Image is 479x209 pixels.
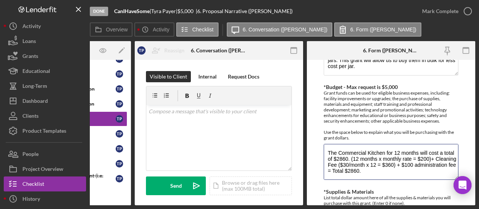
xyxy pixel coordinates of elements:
[4,79,86,93] button: Long-Term
[22,49,38,65] div: Grants
[22,64,50,80] div: Educational
[4,64,86,79] button: Educational
[4,123,86,138] button: Product Templates
[116,100,123,108] div: T P
[116,70,123,78] div: T P
[422,4,458,19] div: Mark Complete
[228,71,259,82] div: Request Docs
[4,93,86,108] button: Dashboard
[116,85,123,93] div: T P
[4,176,86,191] button: Checklist
[4,34,86,49] button: Loans
[137,46,146,55] div: T P
[116,130,123,138] div: T P
[106,27,128,33] label: Overview
[22,93,48,110] div: Dashboard
[146,176,206,195] button: Send
[350,27,417,33] label: 6. Form ([PERSON_NAME])
[4,162,86,176] button: Project Overview
[415,4,475,19] button: Mark Complete
[454,176,472,194] div: Open Intercom Messenger
[116,175,123,182] div: T P
[195,71,220,82] button: Internal
[114,8,151,14] div: |
[224,71,263,82] button: Request Docs
[363,47,419,53] div: 6. Form ([PERSON_NAME])
[146,71,191,82] button: Visible to Client
[177,8,196,14] div: $5,000
[22,123,66,140] div: Product Templates
[164,43,184,58] div: Reassign
[4,147,86,162] button: People
[176,22,219,37] button: Checklist
[4,49,86,64] button: Grants
[90,22,132,37] button: Overview
[134,43,192,58] button: TPReassign
[170,176,182,195] div: Send
[22,147,39,163] div: People
[324,84,398,90] label: *Budget - Max request is $5,000
[22,34,36,50] div: Loans
[324,195,458,206] div: List total dollar amount here of all the supplies & materials you will purchase with this grant. ...
[22,108,39,125] div: Clients
[4,108,86,123] button: Clients
[90,7,108,16] div: Done
[22,162,63,178] div: Project Overview
[151,8,177,14] div: Tyra Payer |
[22,79,47,95] div: Long-Term
[134,22,174,37] button: Activity
[227,22,332,37] button: 6. Conversation ([PERSON_NAME])
[191,47,247,53] div: 6. Conversation ([PERSON_NAME])
[324,90,458,141] div: Grant funds can be used for eligible business expenses, including: facility improvements or upgra...
[198,71,217,82] div: Internal
[243,27,327,33] label: 6. Conversation ([PERSON_NAME])
[22,176,44,193] div: Checklist
[4,191,86,206] button: History
[116,160,123,167] div: T P
[114,8,150,14] b: CanIHaveSome
[324,144,458,180] textarea: The Commercial Kitchen for 12 months will cost a total of $2860. (12 months x monthly rate = $200...
[116,115,123,123] div: T P
[153,27,169,33] label: Activity
[324,188,374,195] label: *Supplies & Materials
[334,22,421,37] button: 6. Form ([PERSON_NAME])
[22,19,41,36] div: Activity
[4,19,86,34] button: Activity
[192,27,214,33] label: Checklist
[116,145,123,153] div: T P
[150,71,187,82] div: Visible to Client
[22,191,40,208] div: History
[196,8,293,14] div: | 6. Proposal Narrative ([PERSON_NAME])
